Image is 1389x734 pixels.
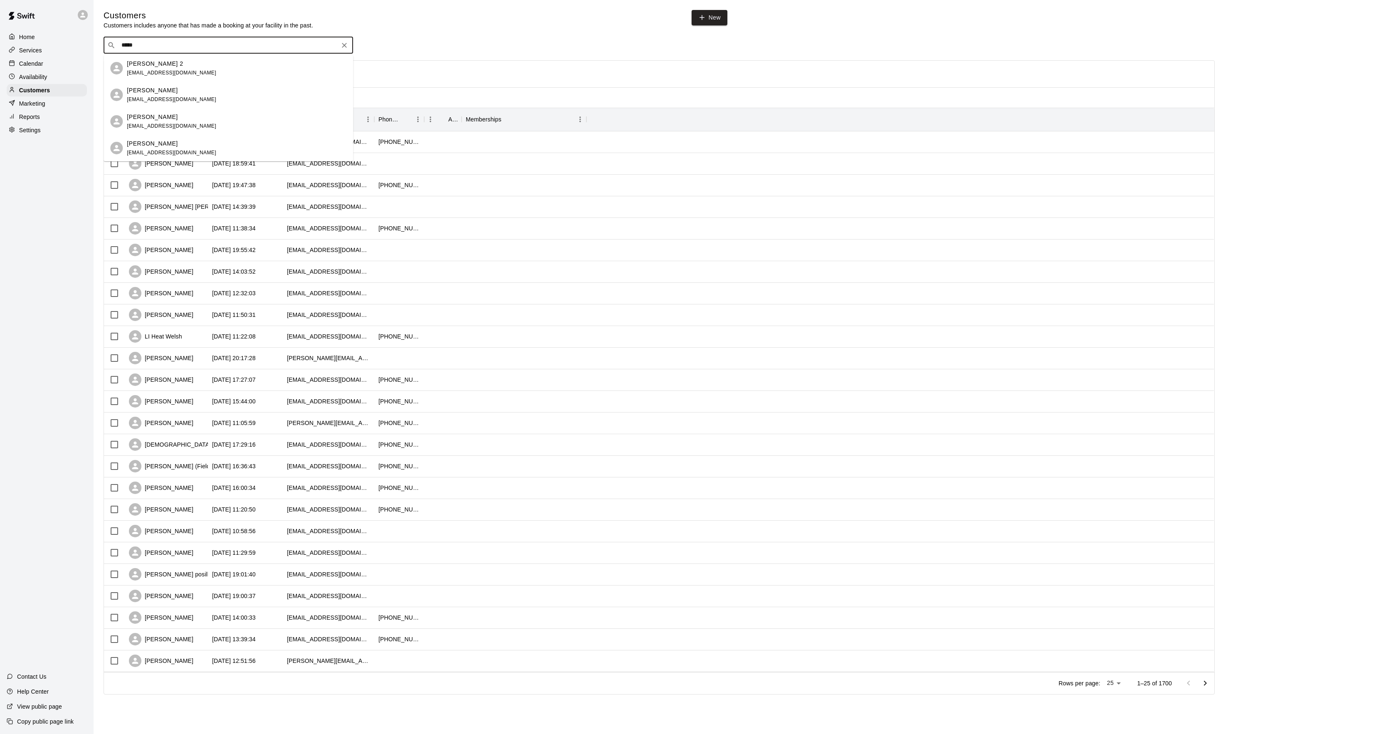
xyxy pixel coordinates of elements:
div: toichazd@gmail.com [287,181,370,189]
div: +16318078108 [378,397,420,405]
div: 2025-08-29 19:01:40 [212,570,256,578]
div: [PERSON_NAME] [129,395,193,408]
div: leslieme@gmail.com [287,289,370,297]
div: 2025-08-29 13:39:34 [212,635,256,643]
a: New [692,10,727,25]
div: jamrok55@gmail.com [287,549,370,557]
div: Amy Delaroche [110,115,123,128]
p: Home [19,33,35,41]
div: [PERSON_NAME] [129,417,193,429]
div: 2025-09-02 16:00:34 [212,484,256,492]
div: micahelkbrooks76@gmail.com [287,246,370,254]
p: [PERSON_NAME] 2 [127,59,183,68]
div: [PERSON_NAME] [129,655,193,667]
a: Customers [7,84,87,96]
a: Availability [7,71,87,83]
div: Jim Roche [110,89,123,101]
button: Clear [339,40,350,51]
div: [PERSON_NAME] [129,352,193,364]
div: matt6112002@gmail.com [287,613,370,622]
div: [PERSON_NAME] [129,179,193,191]
div: [PERSON_NAME] [129,503,193,516]
div: [PERSON_NAME] (Field hockey) [129,460,232,472]
div: [PERSON_NAME] [PERSON_NAME] [129,200,244,213]
div: Phone Number [378,108,400,131]
div: Settings [7,124,87,136]
p: Settings [19,126,41,134]
div: 2025-08-29 14:00:33 [212,613,256,622]
div: barrett.corey@gmail.com [287,657,370,665]
a: Marketing [7,97,87,110]
div: 2025-09-07 14:03:52 [212,267,256,276]
div: +16319548515 [378,505,420,514]
div: +15166103824 [378,635,420,643]
div: gobbi2016@gmail.com [287,440,370,449]
div: caligurirobert@gmail.com [287,592,370,600]
div: [PERSON_NAME] [129,287,193,299]
div: [PERSON_NAME] [129,525,193,537]
div: leonard.poveromo@gmail.com [287,419,370,427]
div: james.carlo2027@gmail.com [287,354,370,362]
div: Age [424,108,462,131]
div: harrypackman16@gmail.com [287,159,370,168]
div: Search customers by name or email [104,37,353,54]
span: [EMAIL_ADDRESS][DOMAIN_NAME] [127,150,216,156]
p: 1–25 of 1700 [1137,679,1172,687]
p: [PERSON_NAME] [127,86,178,95]
div: 2025-09-07 12:32:03 [212,289,256,297]
div: Max Troche [110,142,123,154]
div: 2025-09-02 17:29:16 [212,440,256,449]
div: 2025-09-01 10:58:56 [212,527,256,535]
div: +15166558230 [378,224,420,232]
button: Menu [574,113,586,126]
button: Sort [502,114,513,125]
div: 2025-09-03 15:44:00 [212,397,256,405]
div: +15163807797 [378,613,420,622]
div: [PERSON_NAME] [129,633,193,645]
h5: Customers [104,10,313,21]
div: Calendar [7,57,87,70]
div: Home [7,31,87,43]
div: 2025-09-08 11:38:34 [212,224,256,232]
div: 2025-09-04 17:27:07 [212,376,256,384]
button: Menu [424,113,437,126]
div: jfc17291@aol.com [287,635,370,643]
div: Age [448,108,457,131]
div: LI Heat Welsh [129,330,182,343]
div: 2025-09-02 16:36:43 [212,462,256,470]
div: 2025-09-05 11:22:08 [212,332,256,341]
span: [EMAIL_ADDRESS][DOMAIN_NAME] [127,70,216,76]
a: Services [7,44,87,57]
div: longislandallstarz@gmail.com [287,462,370,470]
p: Marketing [19,99,45,108]
p: Copy public page link [17,717,74,726]
div: Reports [7,111,87,123]
span: [EMAIL_ADDRESS][DOMAIN_NAME] [127,123,216,129]
div: 2025-09-02 11:20:50 [212,505,256,514]
div: ritadomato26@gmail.com [287,397,370,405]
p: Availability [19,73,47,81]
div: Memberships [466,108,502,131]
div: ketzlick8@gmail.com [287,484,370,492]
div: bobbybones60@verizon.net [287,224,370,232]
div: +15162723398 [378,181,420,189]
div: 2025-09-09 18:59:41 [212,159,256,168]
div: 2025-09-03 11:05:59 [212,419,256,427]
p: Calendar [19,59,43,68]
div: stefaniewelsh9@gmail.com [287,332,370,341]
p: Customers [19,86,50,94]
div: Email [283,108,374,131]
div: josephdecelemente@gmail.com [287,376,370,384]
div: 2025-09-07 19:55:42 [212,246,256,254]
div: [DEMOGRAPHIC_DATA][PERSON_NAME] [129,438,260,451]
div: +15168171211 [378,376,420,384]
div: [PERSON_NAME] [129,265,193,278]
div: Memberships [462,108,586,131]
div: +16312356047 [378,440,420,449]
div: rimlercarol@gmail.com [287,203,370,211]
div: +16316525079 [378,462,420,470]
p: Customers includes anyone that has made a booking at your facility in the past. [104,21,313,30]
div: [PERSON_NAME] posillicl [129,568,215,581]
